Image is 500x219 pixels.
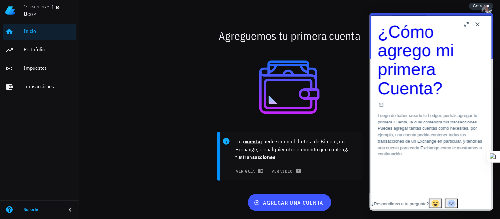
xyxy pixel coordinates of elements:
button: Cerrar [469,3,493,10]
iframe: YouTube video player [8,146,115,206]
a: Impuestos [3,61,76,76]
a: Transacciones [3,79,76,95]
div: Inicio [24,28,74,34]
div: ¿Cómo agrego mi primera Cuenta? [8,10,115,97]
div: Soporte [24,207,61,212]
button: Send feedback: Sí. For "¿Respondimos a tu pregunta?" [59,186,73,196]
div: Article feedback [2,186,122,197]
span: ver video [271,168,300,174]
div: avatar [482,5,492,16]
div: Transacciones [24,83,74,90]
div: Impuestos [24,65,74,71]
a: ver video [267,166,304,176]
a: Inicio [3,24,76,40]
span: 0 [24,9,27,18]
div: [PERSON_NAME] [24,4,53,10]
span: COP [27,12,36,17]
div: Portafolio [24,46,74,53]
span: agregar una cuenta [255,199,324,206]
h1: ¿Cómo agrego mi primera Cuenta? [8,10,115,85]
button: ver guía [232,166,266,176]
iframe: Help Scout Beacon - Live Chat, Contact Form, and Knowledge Base [370,13,493,211]
p: Una puede ser una billetera de Bitcoin, un Exchange, o cualquier otro elemento que contenga tus . [236,137,357,161]
div: ¿Respondimos a tu pregunta? [2,188,59,195]
span: ¿Respondimos a tu pregunta? [2,189,59,194]
a: ¿Cómo agrego mi primera Cuenta?. Click to open in new window. [8,10,115,97]
p: Luego de haber creado tu Ledger, podrás agregar tu primera Cuenta, la cual contendrá tus transacc... [8,100,115,145]
b: cuenta [245,138,261,145]
b: transacciones [243,154,276,160]
span: Cerrar [473,3,485,8]
img: LedgiFi [5,5,16,16]
button: agregar una cuenta [248,194,331,211]
div: Agreguemos tu primera cuenta [94,25,485,46]
button: Send feedback: No. For "¿Respondimos a tu pregunta?" [75,186,88,196]
span: ver guía [236,168,262,174]
a: Portafolio [3,42,76,58]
